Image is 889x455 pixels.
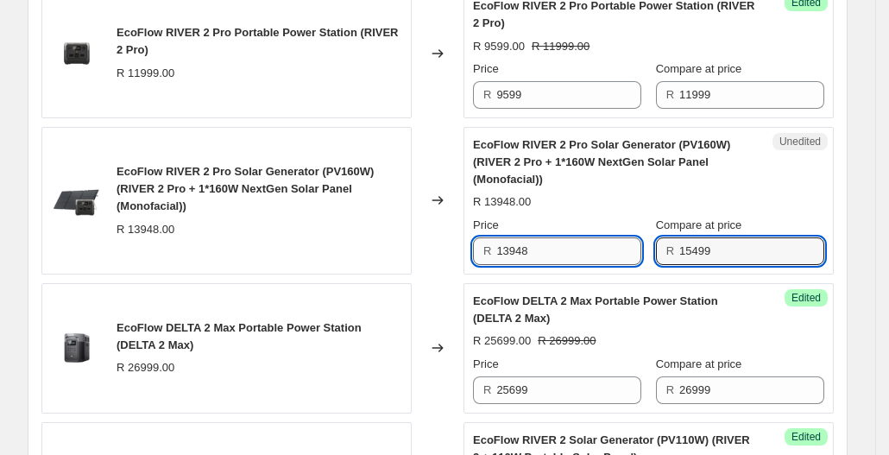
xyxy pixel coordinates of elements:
[666,244,674,257] span: R
[656,357,742,370] span: Compare at price
[791,430,821,444] span: Edited
[473,138,730,186] span: EcoFlow RIVER 2 Pro Solar Generator (PV160W) (RIVER 2 Pro + 1*160W NextGen Solar Panel (Monofacial))
[117,165,374,212] span: EcoFlow RIVER 2 Pro Solar Generator (PV160W) (RIVER 2 Pro + 1*160W NextGen Solar Panel (Monofacial))
[483,88,491,101] span: R
[473,193,531,211] div: R 13948.00
[473,62,499,75] span: Price
[117,359,174,376] div: R 26999.00
[779,135,821,149] span: Unedited
[483,383,491,396] span: R
[656,218,742,231] span: Compare at price
[117,321,362,351] span: EcoFlow DELTA 2 Max Portable Power Station (DELTA 2 Max)
[473,218,499,231] span: Price
[532,38,590,55] strike: R 11999.00
[483,244,491,257] span: R
[51,28,103,79] img: river2pro1_3x_3a7e740d-36da-4817-a36b-54669b03ebb2_80x.png
[473,332,531,350] div: R 25699.00
[656,62,742,75] span: Compare at price
[117,221,174,238] div: R 13948.00
[666,88,674,101] span: R
[51,322,103,374] img: sl_ds_d2m_us_flv_2000x_34da778f-2d22-4dae-a577-4790a75bcb99_80x.png
[473,357,499,370] span: Price
[117,26,399,56] span: EcoFlow RIVER 2 Pro Portable Power Station (RIVER 2 Pro)
[51,174,103,226] img: RIVER2Pro_1_160WNextGenSolarPanel_Monofacial_80x.png
[473,294,718,325] span: EcoFlow DELTA 2 Max Portable Power Station (DELTA 2 Max)
[666,383,674,396] span: R
[538,332,596,350] strike: R 26999.00
[791,291,821,305] span: Edited
[473,38,525,55] div: R 9599.00
[117,65,174,82] div: R 11999.00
